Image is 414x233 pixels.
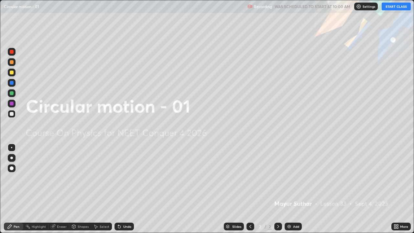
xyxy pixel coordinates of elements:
[247,4,253,9] img: recording.375f2c34.svg
[293,225,299,228] div: Add
[100,225,109,228] div: Select
[123,225,131,228] div: Undo
[57,225,67,228] div: Eraser
[382,3,411,10] button: START CLASS
[356,4,361,9] img: class-settings-icons
[363,5,375,8] p: Settings
[257,225,263,228] div: 2
[32,225,46,228] div: Highlight
[287,224,292,229] img: add-slide-button
[254,4,272,9] p: Recording
[400,225,408,228] div: More
[268,224,272,229] div: 2
[275,4,350,9] h5: WAS SCHEDULED TO START AT 10:00 AM
[265,225,267,228] div: /
[4,4,39,9] p: Circular motion - 01
[78,225,89,228] div: Shapes
[232,225,241,228] div: Slides
[14,225,19,228] div: Pen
